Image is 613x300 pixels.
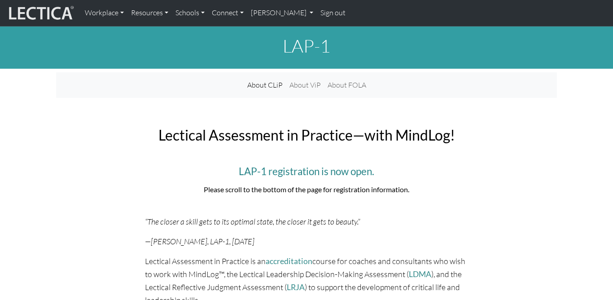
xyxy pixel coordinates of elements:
img: lecticalive [7,4,74,22]
h2: Lectical Assessment in Practice—with MindLog! [145,127,468,144]
span: LAP-1 registration is now open. [239,165,374,177]
a: About CLiP [244,76,286,94]
a: Schools [172,4,208,22]
a: LDMA [409,269,431,279]
a: Resources [127,4,172,22]
a: [PERSON_NAME] [247,4,317,22]
a: About ViP [286,76,324,94]
i: “The closer a skill gets to its optimal state, the closer it gets to beauty.” [145,216,360,226]
a: LRJA [287,282,305,292]
h1: LAP-1 [56,35,557,57]
a: Connect [208,4,247,22]
a: About FOLA [324,76,370,94]
i: —[PERSON_NAME], LAP-1, [DATE] [145,236,254,246]
h6: Please scroll to the bottom of the page for registration information. [145,185,468,194]
a: Workplace [81,4,127,22]
a: Sign out [317,4,349,22]
a: accreditation [266,256,312,266]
